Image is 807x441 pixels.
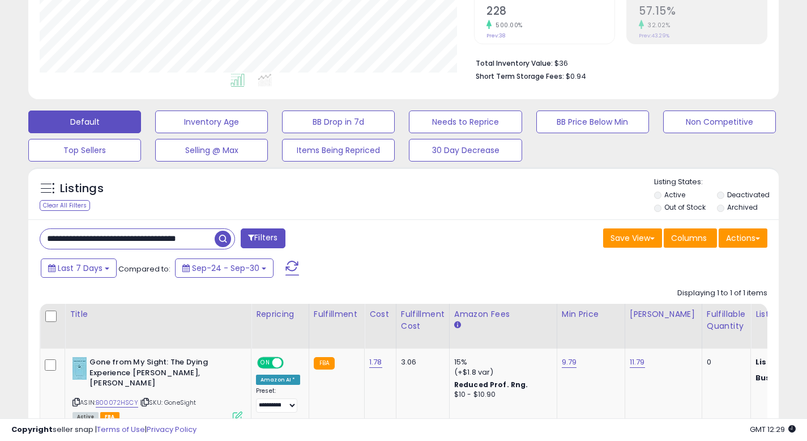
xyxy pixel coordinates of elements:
[630,308,697,320] div: [PERSON_NAME]
[562,357,577,368] a: 9.79
[60,181,104,197] h5: Listings
[258,358,272,368] span: ON
[58,262,103,274] span: Last 7 Days
[96,398,138,408] a: B00072HSCY
[654,177,779,188] p: Listing States:
[677,288,767,299] div: Displaying 1 to 1 of 1 items
[603,228,662,248] button: Save View
[118,264,170,274] span: Compared to:
[664,190,685,200] label: Active
[401,308,445,332] div: Fulfillment Cost
[256,375,300,385] div: Amazon AI *
[476,71,564,81] b: Short Term Storage Fees:
[409,111,522,133] button: Needs to Reprice
[256,387,300,413] div: Preset:
[256,308,304,320] div: Repricing
[707,308,746,332] div: Fulfillable Quantity
[492,21,523,29] small: 500.00%
[719,228,767,248] button: Actions
[536,111,649,133] button: BB Price Below Min
[369,357,382,368] a: 1.78
[155,111,268,133] button: Inventory Age
[454,320,461,330] small: Amazon Fees.
[727,202,758,212] label: Archived
[639,5,767,20] h2: 57.15%
[476,58,553,68] b: Total Inventory Value:
[314,308,360,320] div: Fulfillment
[454,357,548,367] div: 15%
[727,190,770,200] label: Deactivated
[11,425,197,435] div: seller snap | |
[147,424,197,435] a: Privacy Policy
[282,358,300,368] span: OFF
[639,32,669,39] small: Prev: 43.29%
[97,424,145,435] a: Terms of Use
[566,71,586,82] span: $0.94
[89,357,227,392] b: Gone from My Sight: The Dying Experience [PERSON_NAME], [PERSON_NAME]
[630,357,645,368] a: 11.79
[72,357,87,380] img: 415+cf2HvtL._SL40_.jpg
[41,258,117,278] button: Last 7 Days
[663,111,776,133] button: Non Competitive
[28,139,141,162] button: Top Sellers
[454,390,548,400] div: $10 - $10.90
[28,111,141,133] button: Default
[664,228,717,248] button: Columns
[11,424,53,435] strong: Copyright
[70,308,246,320] div: Title
[409,139,522,162] button: 30 Day Decrease
[40,200,90,211] div: Clear All Filters
[755,357,807,367] b: Listed Price:
[486,32,505,39] small: Prev: 38
[562,308,620,320] div: Min Price
[140,398,197,407] span: | SKU: GoneSight
[454,380,528,389] b: Reduced Prof. Rng.
[454,308,552,320] div: Amazon Fees
[314,357,335,370] small: FBA
[401,357,441,367] div: 3.06
[155,139,268,162] button: Selling @ Max
[750,424,796,435] span: 2025-10-8 12:29 GMT
[241,228,285,248] button: Filters
[707,357,742,367] div: 0
[644,21,670,29] small: 32.02%
[476,56,759,69] li: $36
[664,202,706,212] label: Out of Stock
[282,139,395,162] button: Items Being Repriced
[369,308,391,320] div: Cost
[282,111,395,133] button: BB Drop in 7d
[671,232,707,244] span: Columns
[175,258,274,278] button: Sep-24 - Sep-30
[486,5,614,20] h2: 228
[454,367,548,378] div: (+$1.8 var)
[192,262,259,274] span: Sep-24 - Sep-30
